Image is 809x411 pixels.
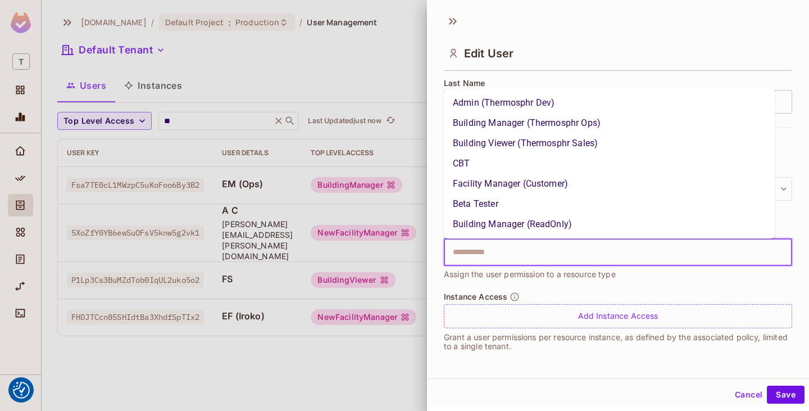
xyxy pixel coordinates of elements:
[444,133,775,153] li: Building Viewer (Thermosphr Sales)
[444,79,485,88] span: Last Name
[444,333,792,351] p: Grant a user permissions per resource instance, as defined by the associated policy, limited to a...
[444,214,775,234] li: Building Manager (ReadOnly)
[444,292,507,301] span: Instance Access
[786,251,788,253] button: Close
[444,268,616,281] span: Assign the user permission to a resource type
[767,386,805,404] button: Save
[13,382,30,399] button: Consent Preferences
[464,47,513,60] span: Edit User
[444,93,775,113] li: Admin (Thermosphr Dev)
[444,113,775,133] li: Building Manager (Thermosphr Ops)
[444,174,775,194] li: Facility Manager (Customer)
[730,386,767,404] button: Cancel
[444,194,775,214] li: Beta Tester
[13,382,30,399] img: Revisit consent button
[444,304,792,328] div: Add Instance Access
[444,153,775,174] li: CBT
